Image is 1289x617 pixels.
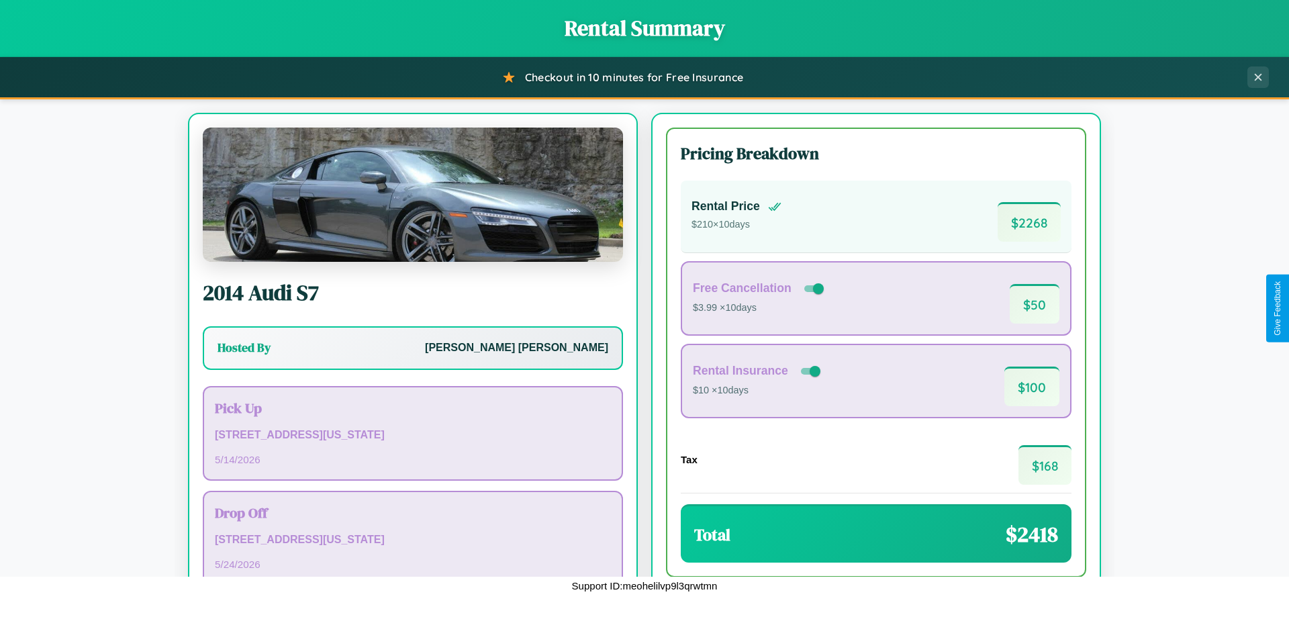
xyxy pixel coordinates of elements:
h2: 2014 Audi S7 [203,278,623,307]
p: [STREET_ADDRESS][US_STATE] [215,530,611,550]
h4: Rental Price [691,199,760,213]
span: $ 2418 [1006,520,1058,549]
p: Support ID: meohelilvp9l3qrwtmn [572,577,718,595]
p: [PERSON_NAME] [PERSON_NAME] [425,338,608,358]
p: $10 × 10 days [693,382,823,399]
h3: Total [694,524,730,546]
p: [STREET_ADDRESS][US_STATE] [215,426,611,445]
h3: Drop Off [215,503,611,522]
span: $ 2268 [998,202,1061,242]
h4: Free Cancellation [693,281,792,295]
span: Checkout in 10 minutes for Free Insurance [525,70,743,84]
h3: Pricing Breakdown [681,142,1071,164]
h4: Tax [681,454,698,465]
h4: Rental Insurance [693,364,788,378]
span: $ 100 [1004,367,1059,406]
p: $3.99 × 10 days [693,299,826,317]
span: $ 168 [1018,445,1071,485]
p: $ 210 × 10 days [691,216,781,234]
h1: Rental Summary [13,13,1276,43]
span: $ 50 [1010,284,1059,324]
h3: Pick Up [215,398,611,418]
p: 5 / 14 / 2026 [215,450,611,469]
img: Audi S7 [203,128,623,262]
h3: Hosted By [218,340,271,356]
div: Give Feedback [1273,281,1282,336]
p: 5 / 24 / 2026 [215,555,611,573]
